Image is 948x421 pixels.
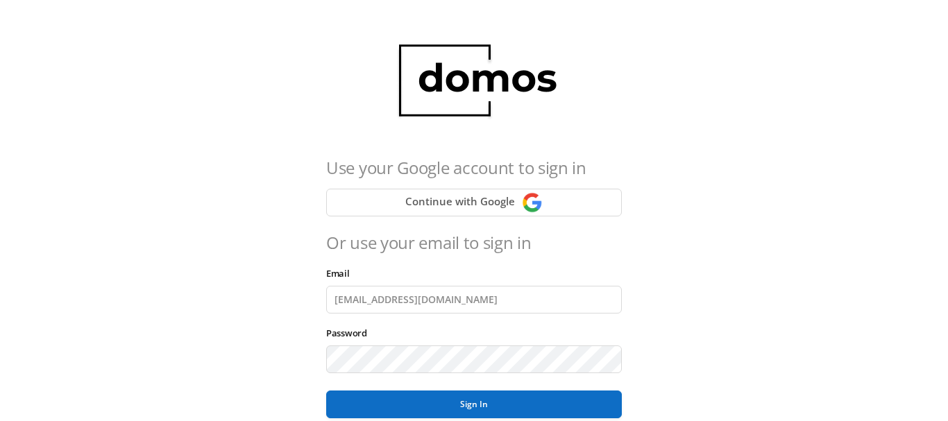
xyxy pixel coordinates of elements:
[326,345,622,373] input: Password
[326,155,622,180] h4: Use your Google account to sign in
[522,192,543,213] img: Continue with Google
[326,267,357,280] label: Email
[326,390,622,418] button: Sign In
[326,327,374,339] label: Password
[326,230,622,255] h4: Or use your email to sign in
[326,189,622,216] button: Continue with Google
[326,286,622,313] input: Email
[384,28,564,135] img: domos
